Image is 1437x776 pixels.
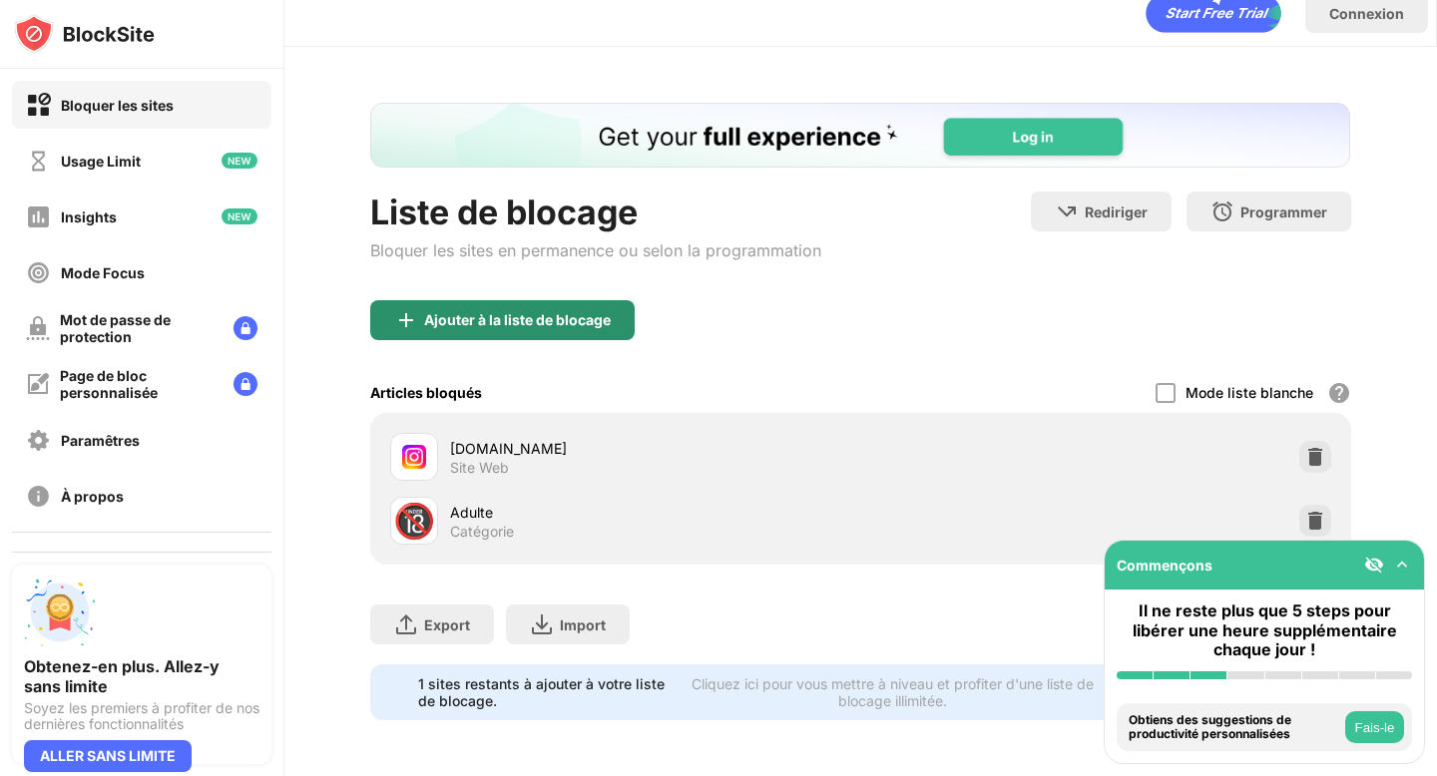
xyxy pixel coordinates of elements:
[690,675,1095,709] div: Cliquez ici pour vous mettre à niveau et profiter d'une liste de blocage illimitée.
[370,103,1350,168] iframe: Banner
[1364,555,1384,575] img: eye-not-visible.svg
[222,153,257,169] img: new-icon.svg
[370,240,821,260] div: Bloquer les sites en permanence ou selon la programmation
[418,675,678,709] div: 1 sites restants à ajouter à votre liste de blocage.
[24,656,259,696] div: Obtenez-en plus. Allez-y sans limite
[234,316,257,340] img: lock-menu.svg
[14,14,155,54] img: logo-blocksite.svg
[60,311,218,345] div: Mot de passe de protection
[24,740,192,772] div: ALLER SANS LIMITE
[26,484,51,509] img: about-off.svg
[61,264,145,281] div: Mode Focus
[24,700,259,732] div: Soyez les premiers à profiter de nos dernières fonctionnalités
[450,459,509,477] div: Site Web
[24,577,96,648] img: push-unlimited.svg
[1117,557,1212,574] div: Commençons
[1186,384,1313,401] div: Mode liste blanche
[61,153,141,170] div: Usage Limit
[26,260,51,285] img: focus-off.svg
[450,523,514,541] div: Catégorie
[61,97,174,114] div: Bloquer les sites
[560,616,606,633] div: Import
[1117,601,1412,659] div: Il ne reste plus que 5 steps pour libérer une heure supplémentaire chaque jour !
[26,149,51,174] img: time-usage-off.svg
[424,616,470,633] div: Export
[1345,711,1404,743] button: Fais-le
[1129,713,1340,742] div: Obtiens des suggestions de productivité personnalisées
[370,192,821,232] div: Liste de blocage
[370,384,482,401] div: Articles bloqués
[61,488,124,505] div: À propos
[1329,5,1404,22] div: Connexion
[450,438,860,459] div: [DOMAIN_NAME]
[424,312,611,328] div: Ajouter à la liste de blocage
[234,372,257,396] img: lock-menu.svg
[1085,203,1148,220] div: Rediriger
[222,208,257,224] img: new-icon.svg
[26,93,51,118] img: block-on.svg
[402,445,426,469] img: favicons
[1240,203,1327,220] div: Programmer
[61,432,140,449] div: Paramêtres
[1392,555,1412,575] img: omni-setup-toggle.svg
[26,372,50,396] img: customize-block-page-off.svg
[393,501,435,542] div: 🔞
[26,204,51,229] img: insights-off.svg
[61,208,117,225] div: Insights
[26,428,51,453] img: settings-off.svg
[60,367,218,401] div: Page de bloc personnalisée
[450,502,860,523] div: Adulte
[26,316,50,340] img: password-protection-off.svg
